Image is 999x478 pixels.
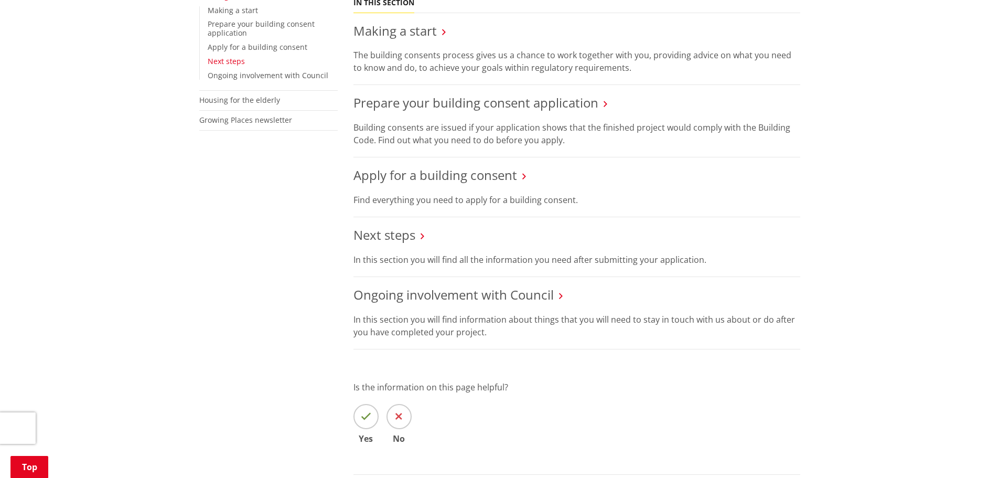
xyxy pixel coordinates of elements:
iframe: Messenger Launcher [951,434,989,472]
a: Ongoing involvement with Council [353,286,554,303]
a: Making a start [208,5,258,15]
a: Making a start [353,22,437,39]
p: Building consents are issued if your application shows that the finished project would comply wit... [353,121,800,146]
a: Next steps [353,226,415,243]
p: In this section you will find information about things that you will need to stay in touch with u... [353,313,800,338]
a: Top [10,456,48,478]
a: Apply for a building consent [353,166,517,184]
p: Find everything you need to apply for a building consent. [353,194,800,206]
a: Growing Places newsletter [199,115,292,125]
p: Is the information on this page helpful? [353,381,800,394]
a: Housing for the elderly [199,95,280,105]
span: No [386,434,412,443]
p: In this section you will find all the information you need after submitting your application. [353,253,800,266]
span: Yes [353,434,379,443]
a: Apply for a building consent [208,42,307,52]
a: Prepare your building consent application [208,19,315,38]
a: Prepare your building consent application [353,94,598,111]
a: Next steps [208,56,245,66]
p: The building consents process gives us a chance to work together with you, providing advice on wh... [353,49,800,74]
a: Ongoing involvement with Council [208,70,328,80]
